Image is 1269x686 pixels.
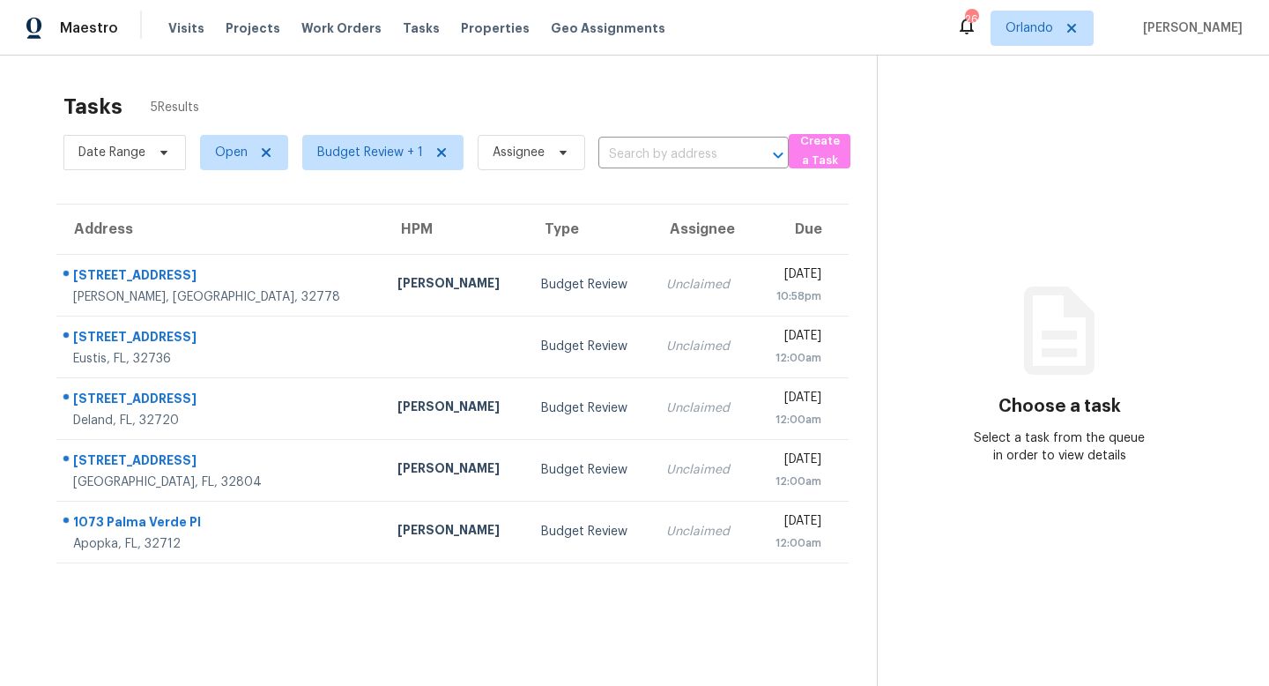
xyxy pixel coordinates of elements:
[73,535,369,553] div: Apopka, FL, 32712
[397,274,512,296] div: [PERSON_NAME]
[151,99,199,116] span: 5 Results
[461,19,530,37] span: Properties
[767,451,821,473] div: [DATE]
[60,19,118,37] span: Maestro
[753,205,849,254] th: Due
[652,205,753,254] th: Assignee
[551,19,665,37] span: Geo Assignments
[397,459,512,481] div: [PERSON_NAME]
[798,131,842,172] span: Create a Task
[541,523,639,541] div: Budget Review
[767,327,821,349] div: [DATE]
[63,98,122,116] h2: Tasks
[73,390,369,412] div: [STREET_ADDRESS]
[767,512,821,534] div: [DATE]
[767,287,821,305] div: 10:58pm
[666,338,738,355] div: Unclaimed
[666,461,738,479] div: Unclaimed
[73,473,369,491] div: [GEOGRAPHIC_DATA], FL, 32804
[215,144,248,161] span: Open
[965,11,977,28] div: 26
[766,143,790,168] button: Open
[73,412,369,429] div: Deland, FL, 32720
[493,144,545,161] span: Assignee
[1136,19,1243,37] span: [PERSON_NAME]
[767,411,821,429] div: 12:00am
[541,399,639,417] div: Budget Review
[541,338,639,355] div: Budget Review
[56,205,383,254] th: Address
[767,349,821,367] div: 12:00am
[403,22,440,34] span: Tasks
[767,534,821,552] div: 12:00am
[767,389,821,411] div: [DATE]
[73,451,369,473] div: [STREET_ADDRESS]
[666,276,738,294] div: Unclaimed
[73,513,369,535] div: 1073 Palma Verde Pl
[998,398,1121,415] h3: Choose a task
[767,473,821,490] div: 12:00am
[968,429,1150,465] div: Select a task from the queue in order to view details
[527,205,653,254] th: Type
[73,328,369,350] div: [STREET_ADDRESS]
[226,19,280,37] span: Projects
[666,523,738,541] div: Unclaimed
[767,265,821,287] div: [DATE]
[73,266,369,288] div: [STREET_ADDRESS]
[789,134,850,168] button: Create a Task
[541,461,639,479] div: Budget Review
[168,19,204,37] span: Visits
[397,521,512,543] div: [PERSON_NAME]
[301,19,382,37] span: Work Orders
[73,350,369,368] div: Eustis, FL, 32736
[78,144,145,161] span: Date Range
[397,398,512,420] div: [PERSON_NAME]
[383,205,526,254] th: HPM
[1006,19,1053,37] span: Orlando
[73,288,369,306] div: [PERSON_NAME], [GEOGRAPHIC_DATA], 32778
[541,276,639,294] div: Budget Review
[317,144,423,161] span: Budget Review + 1
[666,399,738,417] div: Unclaimed
[598,141,739,168] input: Search by address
